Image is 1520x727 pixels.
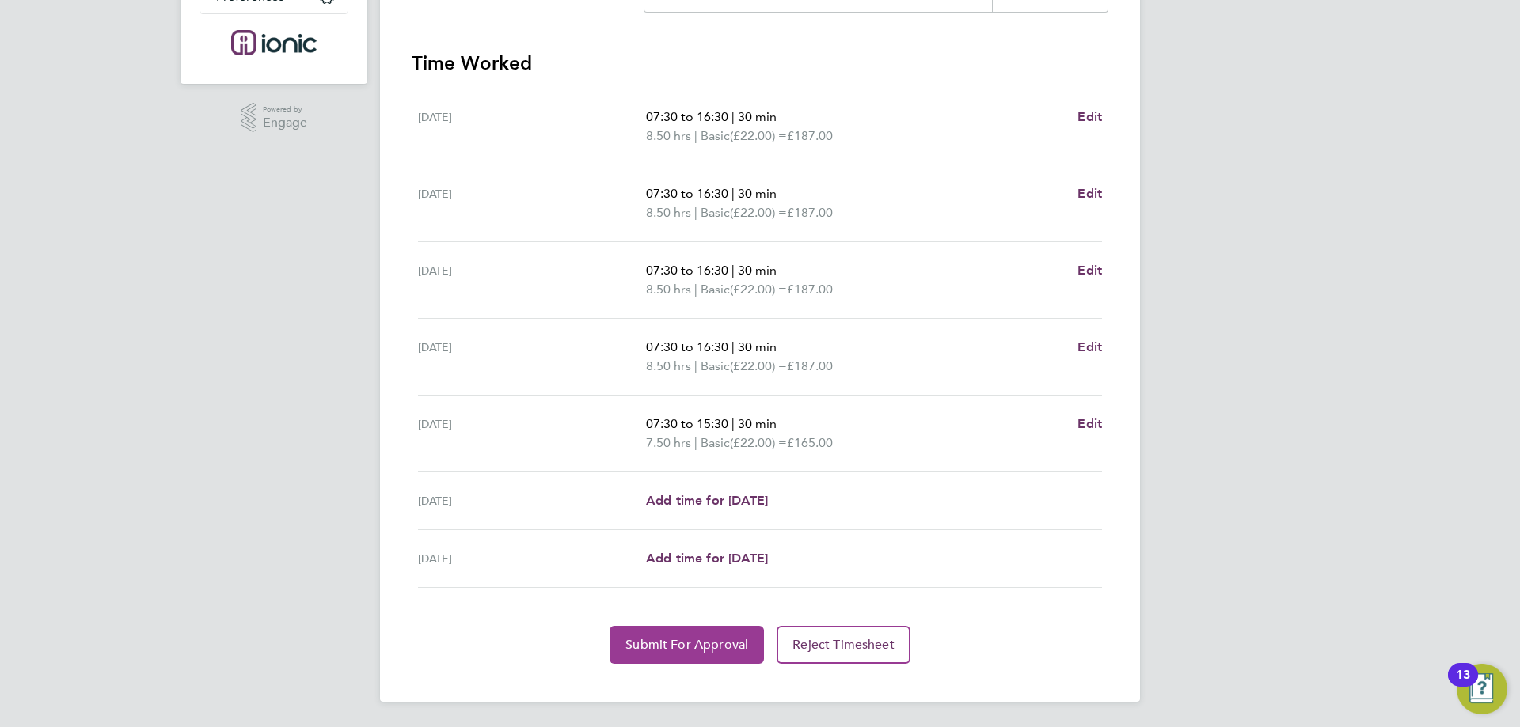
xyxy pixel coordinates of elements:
span: Edit [1077,416,1102,431]
span: | [731,416,735,431]
span: Basic [701,203,730,222]
span: £187.00 [787,128,833,143]
span: 07:30 to 16:30 [646,109,728,124]
span: 8.50 hrs [646,205,691,220]
span: Basic [701,357,730,376]
span: 07:30 to 16:30 [646,186,728,201]
span: 8.50 hrs [646,128,691,143]
span: | [694,128,697,143]
h3: Time Worked [412,51,1108,76]
a: Edit [1077,184,1102,203]
a: Edit [1077,108,1102,127]
span: (£22.00) = [730,435,787,450]
div: [DATE] [418,415,646,452]
a: Add time for [DATE] [646,491,768,510]
div: [DATE] [418,108,646,146]
span: | [731,186,735,201]
span: £187.00 [787,205,833,220]
span: Edit [1077,263,1102,278]
span: 7.50 hrs [646,435,691,450]
a: Edit [1077,415,1102,434]
span: £187.00 [787,282,833,297]
div: [DATE] [418,184,646,222]
span: Edit [1077,339,1102,354]
a: Edit [1077,338,1102,357]
div: [DATE] [418,338,646,376]
span: Basic [701,280,730,299]
span: | [694,282,697,297]
span: 07:30 to 16:30 [646,263,728,278]
span: Engage [263,116,307,130]
span: Powered by [263,103,307,116]
span: (£22.00) = [730,282,787,297]
a: Edit [1077,261,1102,280]
a: Powered byEngage [241,103,308,133]
button: Reject Timesheet [777,626,910,664]
span: | [731,263,735,278]
span: | [694,358,697,373]
span: 07:30 to 16:30 [646,339,728,354]
span: 30 min [738,186,777,201]
span: | [731,109,735,124]
span: Add time for [DATE] [646,551,768,566]
span: Edit [1077,109,1102,124]
span: 8.50 hrs [646,282,691,297]
span: Basic [701,434,730,452]
span: £165.00 [787,435,833,450]
span: £187.00 [787,358,833,373]
button: Submit For Approval [610,626,764,664]
div: [DATE] [418,491,646,510]
span: | [694,205,697,220]
span: 30 min [738,339,777,354]
span: (£22.00) = [730,205,787,220]
span: Basic [701,127,730,146]
div: 13 [1456,675,1470,695]
span: 8.50 hrs [646,358,691,373]
a: Go to home page [199,30,348,55]
div: [DATE] [418,261,646,299]
span: Submit For Approval [625,637,748,653]
span: (£22.00) = [730,128,787,143]
span: 07:30 to 15:30 [646,416,728,431]
span: | [731,339,735,354]
span: 30 min [738,263,777,278]
a: Add time for [DATE] [646,549,768,568]
span: 30 min [738,416,777,431]
span: Add time for [DATE] [646,493,768,508]
span: 30 min [738,109,777,124]
span: | [694,435,697,450]
button: Open Resource Center, 13 new notifications [1457,664,1507,714]
span: Edit [1077,186,1102,201]
div: [DATE] [418,549,646,568]
img: ionic-logo-retina.png [231,30,317,55]
span: (£22.00) = [730,358,787,373]
span: Reject Timesheet [792,637,895,653]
